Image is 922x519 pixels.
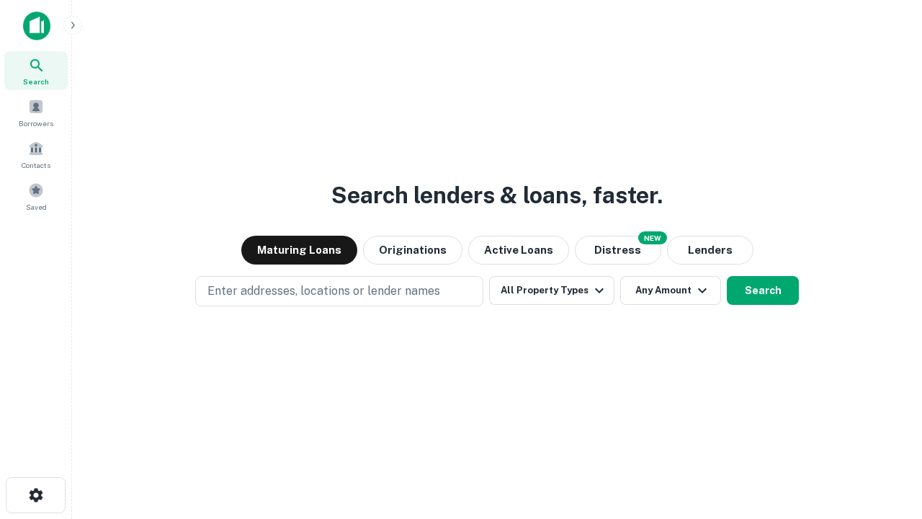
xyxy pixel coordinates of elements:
[727,276,799,305] button: Search
[850,404,922,473] iframe: Chat Widget
[22,159,50,171] span: Contacts
[23,76,49,87] span: Search
[667,236,753,265] button: Lenders
[638,231,667,244] div: NEW
[331,178,663,213] h3: Search lenders & loans, faster.
[26,201,47,213] span: Saved
[4,177,68,216] a: Saved
[363,236,462,265] button: Originations
[23,12,50,40] img: capitalize-icon.png
[468,236,569,265] button: Active Loans
[195,276,483,306] button: Enter addresses, locations or lender names
[489,276,614,305] button: All Property Types
[4,51,68,90] a: Search
[4,93,68,132] a: Borrowers
[575,236,661,265] button: Search distressed loans with lien and other non-mortgage details.
[19,117,53,129] span: Borrowers
[241,236,357,265] button: Maturing Loans
[4,135,68,174] a: Contacts
[207,283,440,300] p: Enter addresses, locations or lender names
[620,276,721,305] button: Any Amount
